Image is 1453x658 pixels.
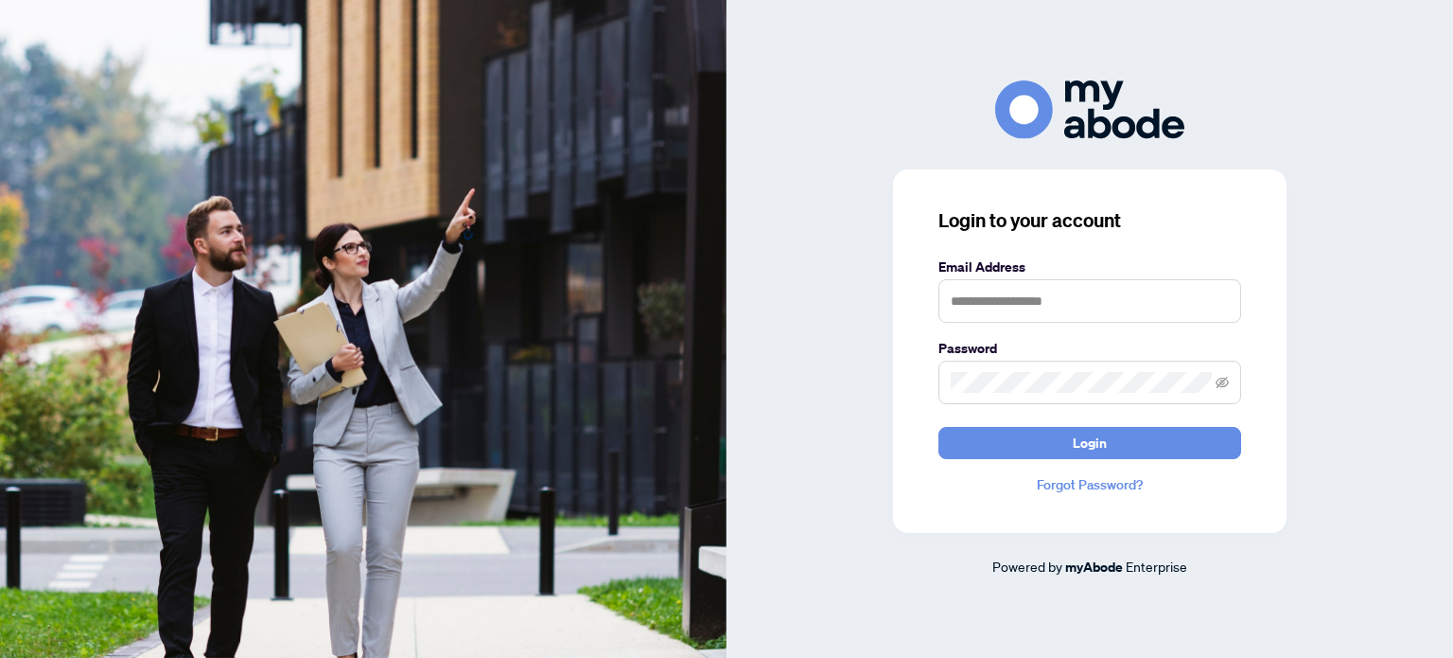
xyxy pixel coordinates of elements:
[1073,428,1107,458] span: Login
[1216,376,1229,389] span: eye-invisible
[938,257,1241,277] label: Email Address
[938,207,1241,234] h3: Login to your account
[938,474,1241,495] a: Forgot Password?
[938,338,1241,359] label: Password
[1126,558,1187,575] span: Enterprise
[938,427,1241,459] button: Login
[1065,557,1123,578] a: myAbode
[992,558,1062,575] span: Powered by
[995,80,1184,138] img: ma-logo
